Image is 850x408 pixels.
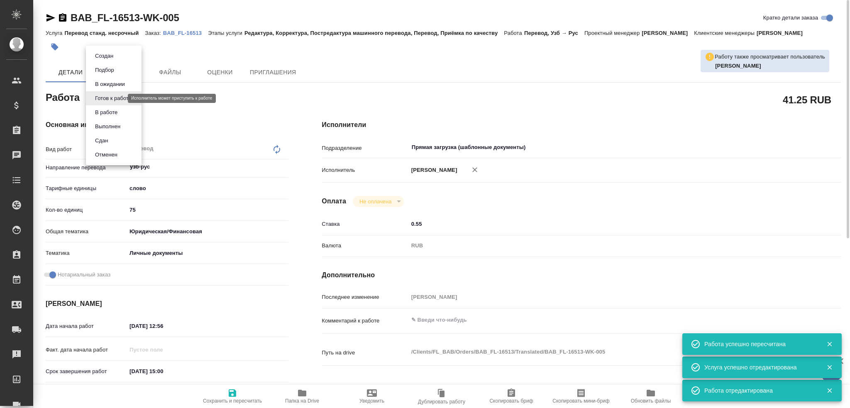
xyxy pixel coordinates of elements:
button: В работе [93,108,120,117]
button: Подбор [93,66,117,75]
button: Сдан [93,136,110,145]
button: Отменен [93,150,120,159]
button: Закрыть [821,364,838,371]
button: Закрыть [821,387,838,394]
button: Готов к работе [93,94,134,103]
button: Закрыть [821,340,838,348]
div: Работа успешно пересчитана [704,340,814,348]
button: Выполнен [93,122,123,131]
div: Услуга успешно отредактирована [704,363,814,371]
button: Создан [93,51,116,61]
div: Работа отредактирована [704,386,814,395]
button: В ожидании [93,80,127,89]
